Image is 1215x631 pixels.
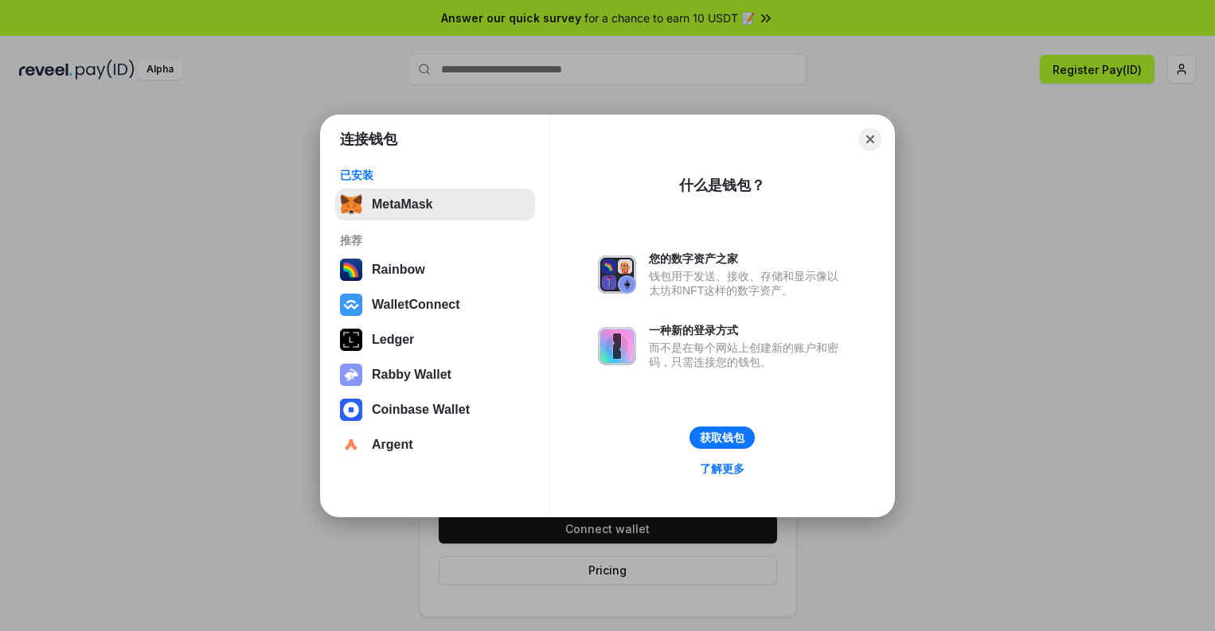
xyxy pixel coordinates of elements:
button: Rabby Wallet [335,359,535,391]
button: Coinbase Wallet [335,394,535,426]
img: svg+xml,%3Csvg%20xmlns%3D%22http%3A%2F%2Fwww.w3.org%2F2000%2Fsvg%22%20fill%3D%22none%22%20viewBox... [598,255,636,294]
button: 获取钱包 [690,427,755,449]
div: 已安装 [340,168,530,182]
img: svg+xml,%3Csvg%20width%3D%2228%22%20height%3D%2228%22%20viewBox%3D%220%200%2028%2028%22%20fill%3D... [340,294,362,316]
div: Ledger [372,333,414,347]
div: 推荐 [340,233,530,247]
img: svg+xml,%3Csvg%20xmlns%3D%22http%3A%2F%2Fwww.w3.org%2F2000%2Fsvg%22%20fill%3D%22none%22%20viewBox... [340,364,362,386]
div: 获取钱包 [700,430,744,445]
img: svg+xml,%3Csvg%20xmlns%3D%22http%3A%2F%2Fwww.w3.org%2F2000%2Fsvg%22%20width%3D%2228%22%20height%3... [340,329,362,351]
div: Argent [372,438,413,452]
div: 钱包用于发送、接收、存储和显示像以太坊和NFT这样的数字资产。 [649,269,846,298]
button: Argent [335,429,535,461]
div: WalletConnect [372,298,460,312]
div: 什么是钱包？ [679,176,765,195]
a: 了解更多 [690,458,754,479]
div: Rainbow [372,263,425,277]
div: MetaMask [372,197,432,212]
img: svg+xml,%3Csvg%20width%3D%2228%22%20height%3D%2228%22%20viewBox%3D%220%200%2028%2028%22%20fill%3D... [340,399,362,421]
div: 一种新的登录方式 [649,323,846,337]
button: Close [859,128,881,150]
img: svg+xml,%3Csvg%20xmlns%3D%22http%3A%2F%2Fwww.w3.org%2F2000%2Fsvg%22%20fill%3D%22none%22%20viewBox... [598,327,636,365]
div: 您的数字资产之家 [649,251,846,266]
button: Rainbow [335,254,535,286]
img: svg+xml,%3Csvg%20width%3D%22120%22%20height%3D%22120%22%20viewBox%3D%220%200%20120%20120%22%20fil... [340,259,362,281]
img: svg+xml,%3Csvg%20fill%3D%22none%22%20height%3D%2233%22%20viewBox%3D%220%200%2035%2033%22%20width%... [340,193,362,216]
button: MetaMask [335,189,535,220]
div: Coinbase Wallet [372,403,470,417]
button: Ledger [335,324,535,356]
div: Rabby Wallet [372,368,451,382]
div: 了解更多 [700,462,744,476]
div: 而不是在每个网站上创建新的账户和密码，只需连接您的钱包。 [649,341,846,369]
button: WalletConnect [335,289,535,321]
h1: 连接钱包 [340,130,397,149]
img: svg+xml,%3Csvg%20width%3D%2228%22%20height%3D%2228%22%20viewBox%3D%220%200%2028%2028%22%20fill%3D... [340,434,362,456]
